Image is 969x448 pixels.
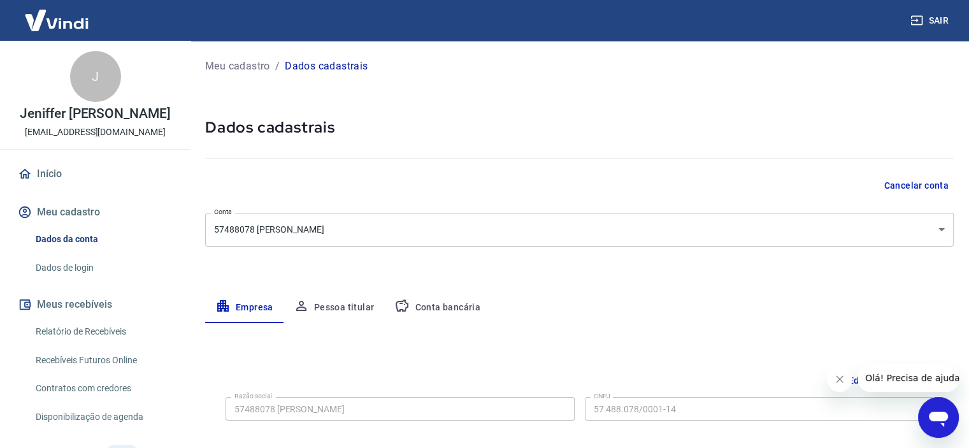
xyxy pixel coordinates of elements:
iframe: Mensagem da empresa [858,364,959,392]
div: J [70,51,121,102]
label: CNPJ [594,391,610,401]
div: 57488078 [PERSON_NAME] [205,213,954,247]
a: Recebíveis Futuros Online [31,347,175,373]
img: Vindi [15,1,98,40]
iframe: Botão para abrir a janela de mensagens [918,397,959,438]
p: Jeniffer [PERSON_NAME] [20,107,171,120]
a: Dados de login [31,255,175,281]
a: Contratos com credores [31,375,175,401]
a: Disponibilização de agenda [31,404,175,430]
button: Cancelar conta [879,174,954,198]
h5: Dados cadastrais [205,117,954,138]
button: Pessoa titular [284,293,385,323]
label: Conta [214,207,232,217]
label: Razão social [234,391,272,401]
iframe: Fechar mensagem [827,366,852,392]
button: Meu cadastro [15,198,175,226]
button: Meus recebíveis [15,291,175,319]
a: Início [15,160,175,188]
a: Meu cadastro [205,59,270,74]
button: Empresa [205,293,284,323]
a: Dados da conta [31,226,175,252]
span: Olá! Precisa de ajuda? [8,9,107,19]
p: Dados cadastrais [285,59,368,74]
button: Conta bancária [384,293,491,323]
p: [EMAIL_ADDRESS][DOMAIN_NAME] [25,126,166,139]
button: Sair [908,9,954,33]
a: Relatório de Recebíveis [31,319,175,345]
p: / [275,59,280,74]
